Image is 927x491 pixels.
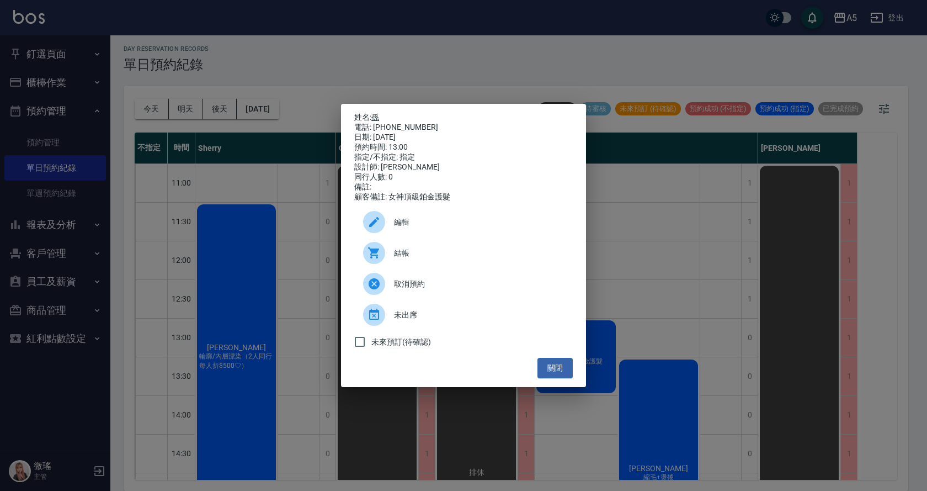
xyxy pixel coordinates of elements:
div: 預約時間: 13:00 [354,142,573,152]
span: 取消預約 [394,278,564,290]
span: 未來預訂(待確認) [371,336,431,348]
a: 孫 [371,113,379,122]
span: 未出席 [394,309,564,321]
div: 同行人數: 0 [354,172,573,182]
div: 編輯 [354,207,573,237]
div: 取消預約 [354,268,573,299]
div: 設計師: [PERSON_NAME] [354,162,573,172]
div: 指定/不指定: 指定 [354,152,573,162]
span: 編輯 [394,217,564,228]
div: 電話: [PHONE_NUMBER] [354,123,573,133]
p: 姓名: [354,113,573,123]
button: 關閉 [537,358,573,378]
div: 日期: [DATE] [354,133,573,142]
a: 結帳 [354,237,573,268]
div: 顧客備註: 女神頂級鉑金護髮 [354,192,573,202]
div: 備註: [354,182,573,192]
span: 結帳 [394,247,564,259]
div: 未出席 [354,299,573,330]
